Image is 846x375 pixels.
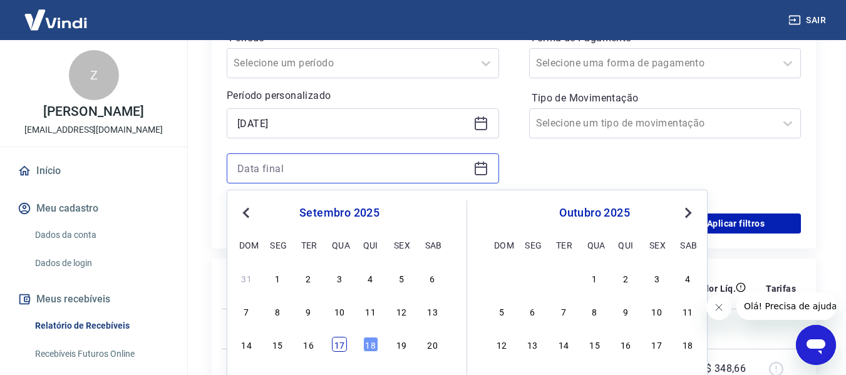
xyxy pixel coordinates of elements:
button: Previous Month [239,205,254,220]
p: [EMAIL_ADDRESS][DOMAIN_NAME] [24,123,163,136]
div: setembro 2025 [237,205,441,220]
div: Choose sábado, 18 de outubro de 2025 [680,337,695,352]
p: Período personalizado [227,88,499,103]
div: sab [425,237,440,252]
div: Choose sábado, 13 de setembro de 2025 [425,304,440,319]
div: Choose terça-feira, 14 de outubro de 2025 [556,337,571,352]
div: Choose domingo, 28 de setembro de 2025 [494,270,509,285]
div: Choose quinta-feira, 18 de setembro de 2025 [363,337,378,352]
button: Sair [786,9,831,32]
div: Choose segunda-feira, 6 de outubro de 2025 [525,304,540,319]
div: Choose sexta-feira, 10 de outubro de 2025 [649,304,664,319]
button: Aplicar filtros [671,213,801,234]
a: Relatório de Recebíveis [30,313,172,339]
div: Choose quinta-feira, 11 de setembro de 2025 [363,304,378,319]
div: Choose sábado, 6 de setembro de 2025 [425,270,440,285]
div: outubro 2025 [492,205,697,220]
iframe: Mensagem da empresa [736,292,836,320]
p: Valor Líq. [695,282,736,295]
div: Choose segunda-feira, 1 de setembro de 2025 [270,270,285,285]
div: Choose terça-feira, 9 de setembro de 2025 [301,304,316,319]
div: Choose quarta-feira, 3 de setembro de 2025 [332,270,347,285]
div: qua [332,237,347,252]
div: dom [494,237,509,252]
a: Dados de login [30,250,172,276]
div: Choose sábado, 20 de setembro de 2025 [425,337,440,352]
div: Choose quinta-feira, 9 de outubro de 2025 [618,304,633,319]
div: Choose terça-feira, 30 de setembro de 2025 [556,270,571,285]
div: Choose sábado, 4 de outubro de 2025 [680,270,695,285]
div: Choose quinta-feira, 2 de outubro de 2025 [618,270,633,285]
div: seg [270,237,285,252]
div: sab [680,237,695,252]
div: Choose domingo, 5 de outubro de 2025 [494,304,509,319]
span: Olá! Precisa de ajuda? [8,9,105,19]
p: Tarifas [766,282,796,295]
div: Choose quarta-feira, 15 de outubro de 2025 [587,337,602,352]
div: Choose quarta-feira, 1 de outubro de 2025 [587,270,602,285]
button: Next Month [681,205,696,220]
div: Choose domingo, 7 de setembro de 2025 [239,304,254,319]
div: Choose segunda-feira, 13 de outubro de 2025 [525,337,540,352]
div: qui [618,237,633,252]
iframe: Fechar mensagem [706,295,731,320]
input: Data inicial [237,114,468,133]
div: Choose quarta-feira, 17 de setembro de 2025 [332,337,347,352]
a: Recebíveis Futuros Online [30,341,172,367]
div: Choose segunda-feira, 29 de setembro de 2025 [525,270,540,285]
div: Choose quinta-feira, 4 de setembro de 2025 [363,270,378,285]
div: Choose sexta-feira, 3 de outubro de 2025 [649,270,664,285]
div: ter [556,237,571,252]
p: [PERSON_NAME] [43,105,143,118]
div: Choose sexta-feira, 19 de setembro de 2025 [394,337,409,352]
div: Choose domingo, 12 de outubro de 2025 [494,337,509,352]
div: Choose domingo, 14 de setembro de 2025 [239,337,254,352]
iframe: Botão para abrir a janela de mensagens [796,325,836,365]
div: Choose quarta-feira, 10 de setembro de 2025 [332,304,347,319]
input: Data final [237,159,468,178]
div: sex [649,237,664,252]
div: Choose quinta-feira, 16 de outubro de 2025 [618,337,633,352]
div: Choose segunda-feira, 15 de setembro de 2025 [270,337,285,352]
div: seg [525,237,540,252]
div: Choose sábado, 11 de outubro de 2025 [680,304,695,319]
img: Vindi [15,1,96,39]
div: Choose terça-feira, 2 de setembro de 2025 [301,270,316,285]
div: sex [394,237,409,252]
a: Dados da conta [30,222,172,248]
div: qui [363,237,378,252]
div: qua [587,237,602,252]
div: Choose quarta-feira, 8 de outubro de 2025 [587,304,602,319]
div: Choose sexta-feira, 17 de outubro de 2025 [649,337,664,352]
div: Choose sexta-feira, 12 de setembro de 2025 [394,304,409,319]
label: Tipo de Movimentação [532,91,799,106]
div: Choose segunda-feira, 8 de setembro de 2025 [270,304,285,319]
div: Choose domingo, 31 de agosto de 2025 [239,270,254,285]
a: Início [15,157,172,185]
div: Choose sexta-feira, 5 de setembro de 2025 [394,270,409,285]
div: Z [69,50,119,100]
button: Meus recebíveis [15,285,172,313]
div: Choose terça-feira, 7 de outubro de 2025 [556,304,571,319]
button: Meu cadastro [15,195,172,222]
div: Choose terça-feira, 16 de setembro de 2025 [301,337,316,352]
div: dom [239,237,254,252]
div: ter [301,237,316,252]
